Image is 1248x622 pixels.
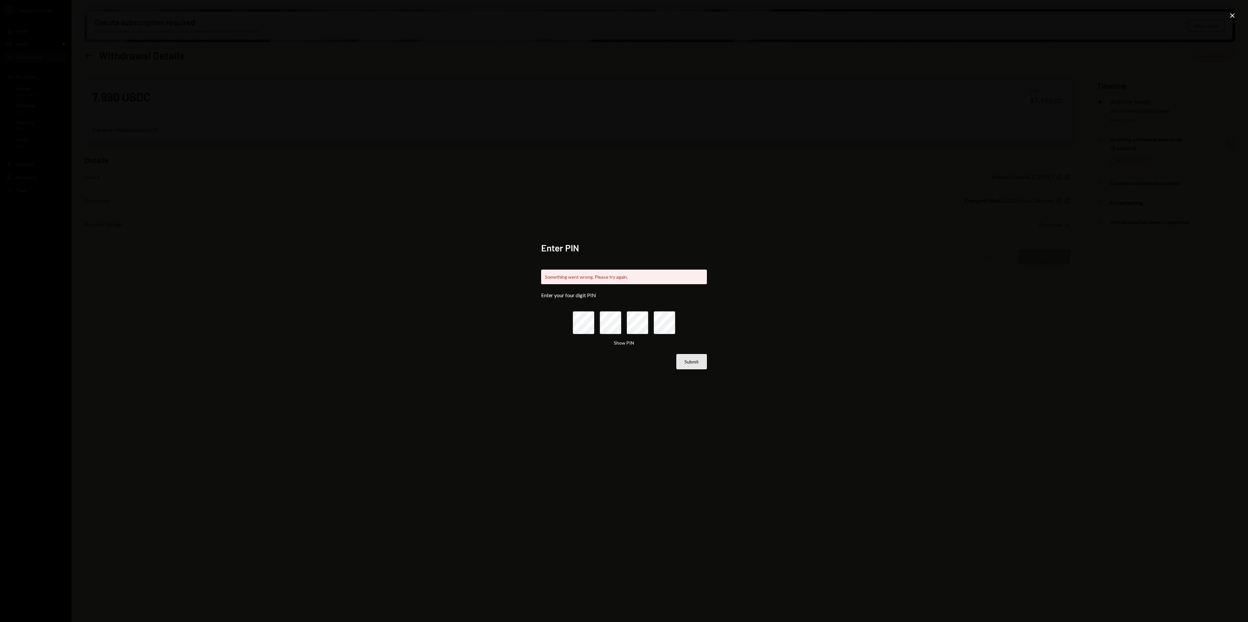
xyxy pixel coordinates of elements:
input: pin code 2 of 4 [600,311,621,334]
input: pin code 4 of 4 [654,311,675,334]
div: Enter your four digit PIN [541,292,707,298]
button: Show PIN [614,340,634,346]
div: Something went wrong. Please try again. [541,270,707,284]
button: Submit [676,354,707,369]
input: pin code 1 of 4 [573,311,594,334]
input: pin code 3 of 4 [627,311,648,334]
h2: Enter PIN [541,242,707,254]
